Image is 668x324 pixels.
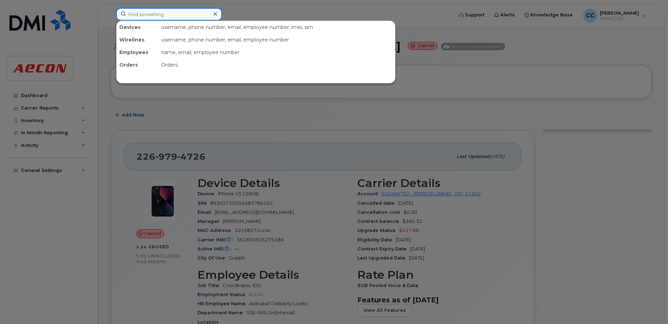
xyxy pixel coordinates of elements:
[158,21,395,33] div: username, phone number, email, employee number, imei, sim
[158,33,395,46] div: username, phone number, email, employee number
[117,33,158,46] div: Wirelines
[158,46,395,59] div: name, email, employee number
[158,59,395,71] div: Orders
[117,59,158,71] div: Orders
[117,21,158,33] div: Devices
[117,46,158,59] div: Employees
